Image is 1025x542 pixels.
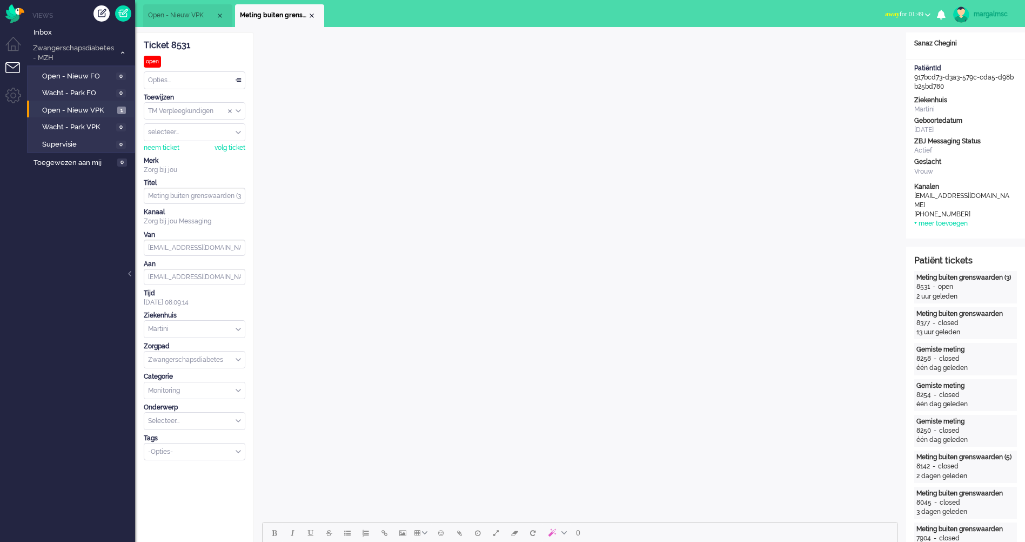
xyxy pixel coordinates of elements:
div: 8377 [916,319,930,328]
div: 8142 [916,462,930,471]
div: 917bcd73-d3a3-579c-cda5-d98bb25bd780 [906,64,1025,91]
span: Open - Nieuw FO [42,71,113,82]
button: Strikethrough [320,524,338,542]
body: Rich Text Area. Press ALT-0 for help. [4,4,631,23]
div: 8045 [916,498,932,507]
button: Underline [302,524,320,542]
div: Gemiste meting [916,345,1015,354]
span: Toegewezen aan mij [34,158,114,168]
span: 0 [576,528,580,537]
button: Bold [265,524,283,542]
div: Categorie [144,372,245,381]
button: Clear formatting [505,524,524,542]
div: PatiëntId [914,64,1017,73]
div: Toewijzen [144,93,245,102]
a: Toegewezen aan mij 0 [31,156,135,168]
li: Tickets menu [5,62,30,87]
div: Van [144,230,245,240]
div: Geboortedatum [914,116,1017,125]
li: View [143,4,232,27]
div: neem ticket [144,143,179,153]
div: Gemiste meting [916,381,1015,391]
button: Reset content [524,524,542,542]
a: margalmsc [951,6,1014,23]
span: 0 [116,89,126,97]
div: ZBJ Messaging Status [914,137,1017,146]
div: Kanalen [914,182,1017,191]
span: away [885,10,900,18]
img: avatar [953,6,969,23]
div: Geslacht [914,157,1017,167]
button: awayfor 01:49 [879,6,937,22]
div: Meting buiten grenswaarden [916,489,1015,498]
div: Zorgpad [144,342,245,351]
div: + meer toevoegen [914,219,968,228]
a: Omnidesk [5,7,24,15]
a: Inbox [31,26,135,38]
span: Inbox [34,28,135,38]
button: AI [542,524,571,542]
div: Tijd [144,289,245,298]
div: één dag geleden [916,435,1015,445]
button: Italic [283,524,302,542]
div: Zorg bij jou [144,166,245,175]
div: closed [939,426,960,435]
div: 8258 [916,354,931,363]
div: 2 dagen geleden [916,472,1015,481]
div: [DATE] [914,125,1017,135]
div: 13 uur geleden [916,328,1015,337]
a: Quick Ticket [115,5,131,22]
div: closed [938,319,959,328]
div: volg ticket [215,143,245,153]
span: Open - Nieuw VPK [42,105,115,116]
div: Assign Group [144,102,245,120]
li: 8531 [235,4,324,27]
div: Martini [914,105,1017,114]
span: Wacht - Park VPK [42,122,113,133]
button: Delay message [468,524,487,542]
div: Aan [144,260,245,269]
div: Ticket 8531 [144,39,245,52]
span: Supervisie [42,140,113,150]
button: 0 [571,524,585,542]
div: 8531 [916,282,930,292]
div: Titel [144,179,245,188]
div: 3 dagen geleden [916,507,1015,517]
button: Numbered list [357,524,375,542]
span: 0 [116,123,126,131]
div: Tags [144,434,245,443]
button: Fullscreen [487,524,505,542]
div: closed [940,498,960,507]
div: Meting buiten grenswaarden (5) [916,453,1015,462]
div: - [932,498,940,507]
div: Close tab [216,11,224,20]
div: - [930,319,938,328]
div: Close tab [307,11,316,20]
span: 0 [116,141,126,149]
div: 2 uur geleden [916,292,1015,301]
div: één dag geleden [916,400,1015,409]
div: margalmsc [974,9,1014,19]
div: - [931,391,939,400]
a: Wacht - Park FO 0 [31,87,134,98]
div: open [938,282,953,292]
div: Zorg bij jou Messaging [144,217,245,226]
a: Open - Nieuw FO 0 [31,70,134,82]
div: closed [939,391,960,400]
span: 0 [116,72,126,81]
button: Insert/edit link [375,524,393,542]
div: Meting buiten grenswaarden [916,309,1015,319]
div: [DATE] 08:09:14 [144,289,245,307]
div: Patiënt tickets [914,255,1017,267]
div: Merk [144,156,245,166]
li: Admin menu [5,88,30,112]
span: Wacht - Park FO [42,88,113,98]
div: één dag geleden [916,363,1015,373]
div: Vrouw [914,167,1017,176]
button: Bullet list [338,524,357,542]
div: closed [938,462,959,471]
div: Gemiste meting [916,417,1015,426]
div: closed [939,354,960,363]
div: - [930,282,938,292]
div: open [144,56,161,68]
